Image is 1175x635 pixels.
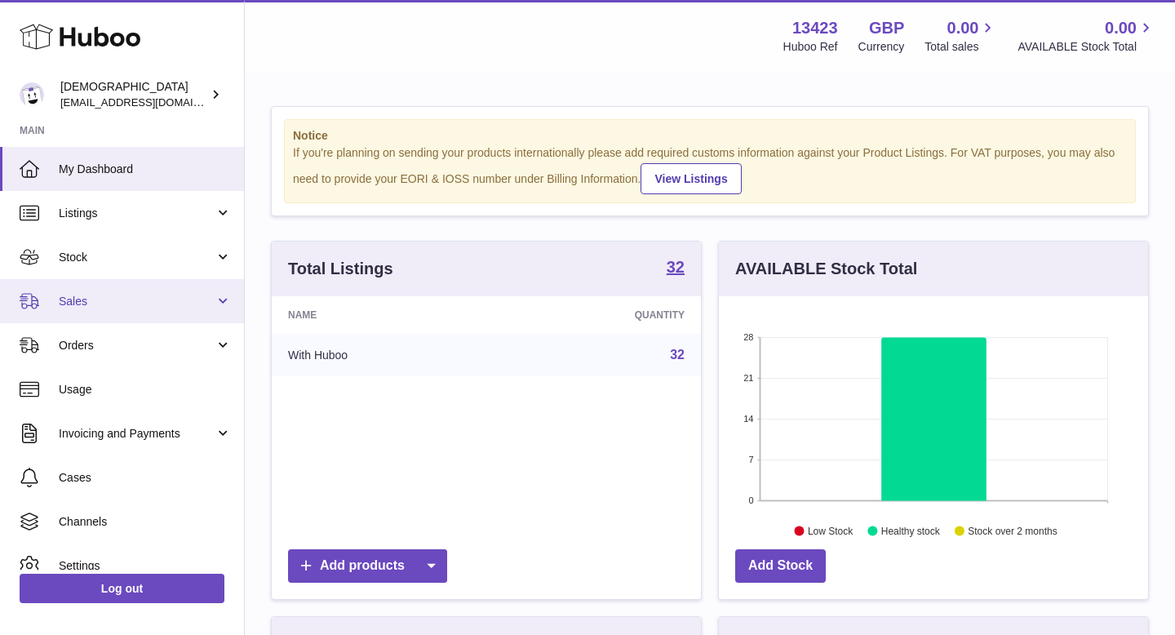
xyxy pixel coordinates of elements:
a: 32 [670,348,685,362]
text: 14 [743,414,753,424]
text: Stock over 2 months [968,525,1057,536]
a: 0.00 AVAILABLE Stock Total [1018,17,1155,55]
span: Listings [59,206,215,221]
a: 32 [667,259,685,278]
div: Huboo Ref [783,39,838,55]
text: 21 [743,373,753,383]
span: 0.00 [947,17,979,39]
span: Sales [59,294,215,309]
text: 28 [743,332,753,342]
td: With Huboo [272,334,498,376]
text: 0 [748,495,753,505]
span: Orders [59,338,215,353]
span: Cases [59,470,232,486]
span: Total sales [924,39,997,55]
h3: Total Listings [288,258,393,280]
div: If you're planning on sending your products internationally please add required customs informati... [293,145,1127,194]
span: Settings [59,558,232,574]
text: Healthy stock [881,525,941,536]
span: Usage [59,382,232,397]
a: 0.00 Total sales [924,17,997,55]
strong: Notice [293,128,1127,144]
th: Quantity [498,296,701,334]
span: Channels [59,514,232,530]
div: Currency [858,39,905,55]
span: AVAILABLE Stock Total [1018,39,1155,55]
img: olgazyuz@outlook.com [20,82,44,107]
a: Add products [288,549,447,583]
span: Invoicing and Payments [59,426,215,442]
a: View Listings [641,163,741,194]
div: [DEMOGRAPHIC_DATA] [60,79,207,110]
span: [EMAIL_ADDRESS][DOMAIN_NAME] [60,95,240,109]
span: 0.00 [1105,17,1137,39]
span: Stock [59,250,215,265]
a: Add Stock [735,549,826,583]
th: Name [272,296,498,334]
span: My Dashboard [59,162,232,177]
a: Log out [20,574,224,603]
text: Low Stock [808,525,854,536]
text: 7 [748,455,753,464]
strong: 32 [667,259,685,275]
h3: AVAILABLE Stock Total [735,258,917,280]
strong: 13423 [792,17,838,39]
strong: GBP [869,17,904,39]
